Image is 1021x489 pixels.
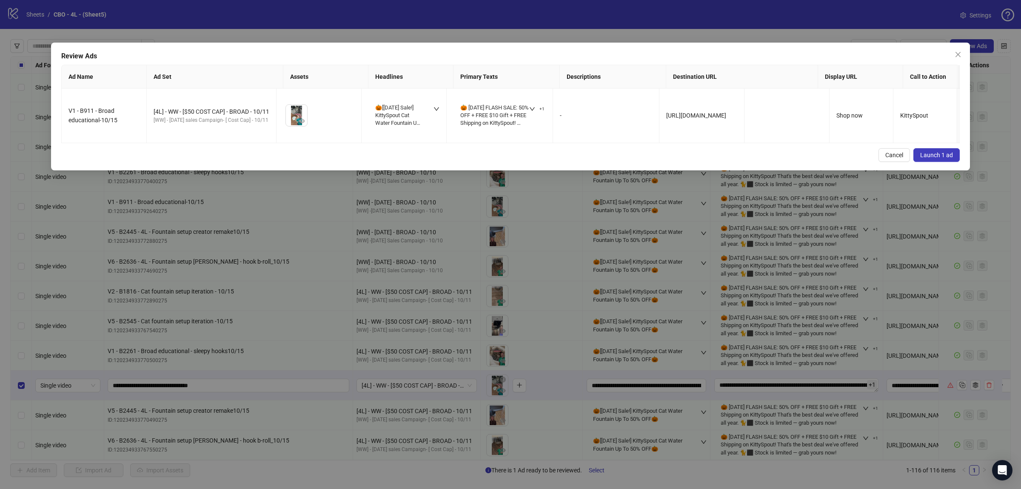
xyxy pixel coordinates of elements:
[560,65,666,89] th: Descriptions
[433,106,439,112] span: down
[951,48,965,61] button: Close
[154,107,269,116] div: [4L] - WW - [$50 COST CAP] - BROAD - 10/11
[299,118,305,124] span: eye
[920,152,953,158] span: Launch 1 ad
[375,104,422,127] div: 🎃[[DATE] Sale!] KittySpout Cat Water Fountain Up To 50% OFF🎃
[836,112,863,119] span: Shop now
[878,148,910,162] button: Cancel
[61,51,960,61] div: Review Ads
[666,65,818,89] th: Destination URL
[955,51,961,58] span: close
[68,107,117,124] span: V1 - B911 - Broad educational-10/15
[539,106,545,112] span: +1
[560,112,562,119] span: -
[368,65,453,89] th: Headlines
[992,460,1012,480] div: Open Intercom Messenger
[460,104,529,127] div: 🎃 [DATE] FLASH SALE: 50% OFF + FREE $10 Gift + FREE Shipping on KittySpout! That's the best deal ...
[900,111,950,120] div: KittySpout
[286,105,307,126] img: Asset 1
[885,152,903,158] span: Cancel
[62,65,147,89] th: Ad Name
[913,148,960,162] button: Launch 1 ad
[529,106,535,112] span: down
[818,65,903,89] th: Display URL
[297,116,307,126] button: Preview
[147,65,283,89] th: Ad Set
[903,65,967,89] th: Call to Action
[154,116,269,124] div: [WW] - [DATE] sales Campaign- [ Cost Cap] - 10/11
[666,112,726,119] span: [URL][DOMAIN_NAME]
[453,65,560,89] th: Primary Texts
[526,104,548,114] button: +1
[283,65,368,89] th: Assets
